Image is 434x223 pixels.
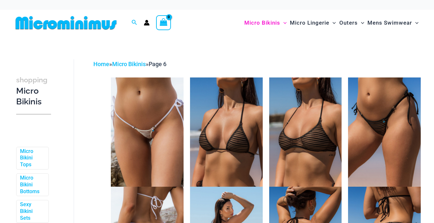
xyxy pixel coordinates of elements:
span: Menu Toggle [412,15,418,31]
img: Tide Lines Black 350 Halter Top 01 [269,77,342,187]
a: Micro Bikinis [112,61,146,67]
h3: Micro Bikinis [16,74,51,107]
a: Sexy Bikini Sets [20,201,44,221]
nav: Site Navigation [242,12,421,34]
a: Mens SwimwearMenu ToggleMenu Toggle [366,13,420,33]
span: Micro Lingerie [290,15,329,31]
a: OutersMenu ToggleMenu Toggle [338,13,366,33]
a: Micro LingerieMenu ToggleMenu Toggle [288,13,337,33]
a: Account icon link [144,20,150,26]
span: Page 6 [149,61,166,67]
span: Mens Swimwear [367,15,412,31]
a: Home [93,61,109,67]
span: Outers [339,15,358,31]
a: Micro BikinisMenu ToggleMenu Toggle [243,13,288,33]
a: Search icon link [132,19,137,27]
img: MM SHOP LOGO FLAT [13,16,119,30]
span: Menu Toggle [329,15,336,31]
span: shopping [16,76,48,84]
a: View Shopping Cart, empty [156,15,171,30]
img: Tide Lines Black 470 Thong 01 [348,77,421,187]
span: Menu Toggle [358,15,364,31]
a: Micro Bikini Bottoms [20,175,44,195]
img: Tide Lines White 480 Micro 01 [111,77,184,187]
span: Menu Toggle [280,15,287,31]
span: » » [93,61,166,67]
a: Micro Bikini Tops [20,148,44,168]
span: Micro Bikinis [244,15,280,31]
img: Tide Lines Black 308 Tri Top 01 [190,77,263,187]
